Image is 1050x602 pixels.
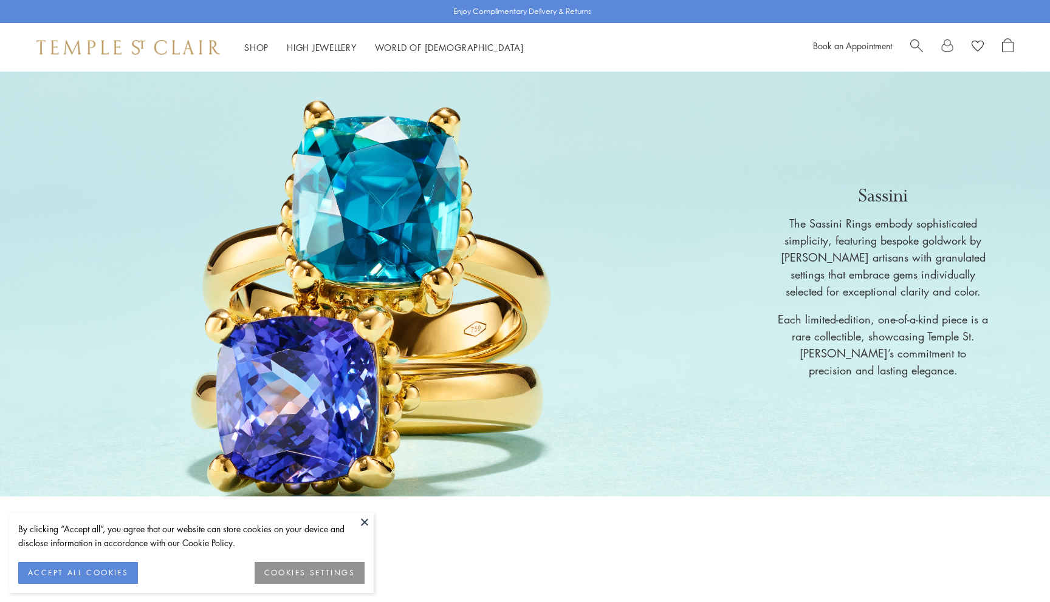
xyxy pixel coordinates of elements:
div: By clicking “Accept all”, you agree that our website can store cookies on your device and disclos... [18,522,365,550]
iframe: Gorgias live chat messenger [989,545,1038,590]
a: ShopShop [244,41,269,53]
nav: Main navigation [244,40,524,55]
a: View Wishlist [972,38,984,56]
img: Temple St. Clair [36,40,220,55]
a: Search [910,38,923,56]
a: High JewelleryHigh Jewellery [287,41,357,53]
button: ACCEPT ALL COOKIES [18,562,138,584]
button: COOKIES SETTINGS [255,562,365,584]
a: Open Shopping Bag [1002,38,1014,56]
a: World of [DEMOGRAPHIC_DATA]World of [DEMOGRAPHIC_DATA] [375,41,524,53]
a: Book an Appointment [813,39,892,52]
p: The Sassini Rings embody sophisticated simplicity, featuring bespoke goldwork by [PERSON_NAME] ar... [777,215,989,300]
p: Each limited-edition, one-of-a-kind piece is a rare collectible, showcasing Temple St. [PERSON_NA... [777,311,989,379]
p: Sassini [777,183,989,209]
p: Enjoy Complimentary Delivery & Returns [453,5,591,18]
